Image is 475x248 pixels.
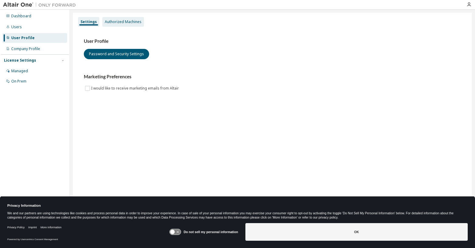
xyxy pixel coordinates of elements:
h3: Marketing Preferences [84,74,461,80]
div: License Settings [4,58,36,63]
div: Users [11,25,22,29]
div: Company Profile [11,46,40,51]
label: I would like to receive marketing emails from Altair [91,85,180,92]
div: Settings [80,19,97,24]
img: Altair One [3,2,79,8]
div: Authorized Machines [105,19,142,24]
div: User Profile [11,36,35,40]
div: Dashboard [11,14,31,19]
div: On Prem [11,79,26,84]
h3: User Profile [84,38,461,44]
button: Password and Security Settings [84,49,149,59]
div: Managed [11,69,28,73]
